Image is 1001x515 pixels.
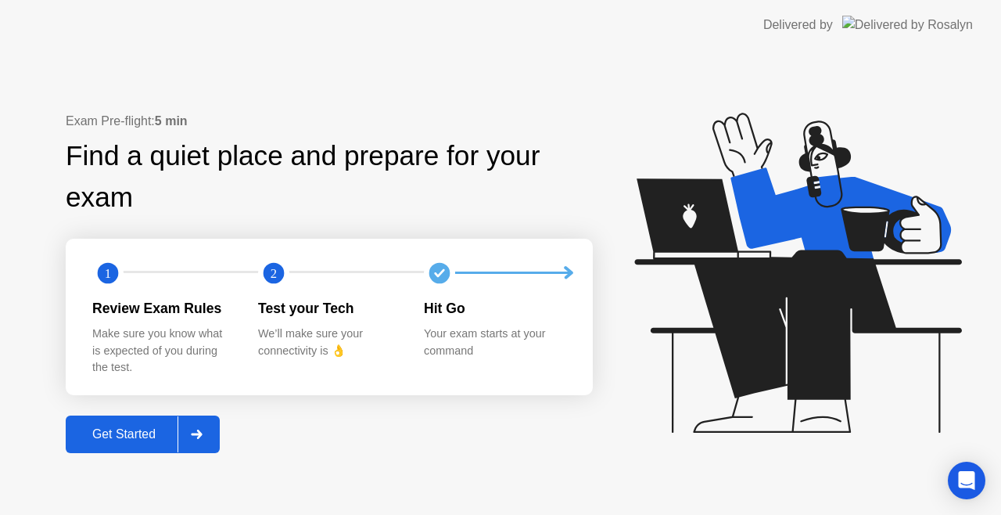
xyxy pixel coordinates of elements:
[66,416,220,453] button: Get Started
[66,135,593,218] div: Find a quiet place and prepare for your exam
[66,112,593,131] div: Exam Pre-flight:
[92,326,233,376] div: Make sure you know what is expected of you during the test.
[424,326,565,359] div: Your exam starts at your command
[70,427,178,441] div: Get Started
[258,298,399,319] div: Test your Tech
[92,298,233,319] div: Review Exam Rules
[155,114,188,128] b: 5 min
[948,462,985,499] div: Open Intercom Messenger
[105,265,111,280] text: 1
[842,16,973,34] img: Delivered by Rosalyn
[271,265,277,280] text: 2
[258,326,399,359] div: We’ll make sure your connectivity is 👌
[424,298,565,319] div: Hit Go
[763,16,833,34] div: Delivered by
